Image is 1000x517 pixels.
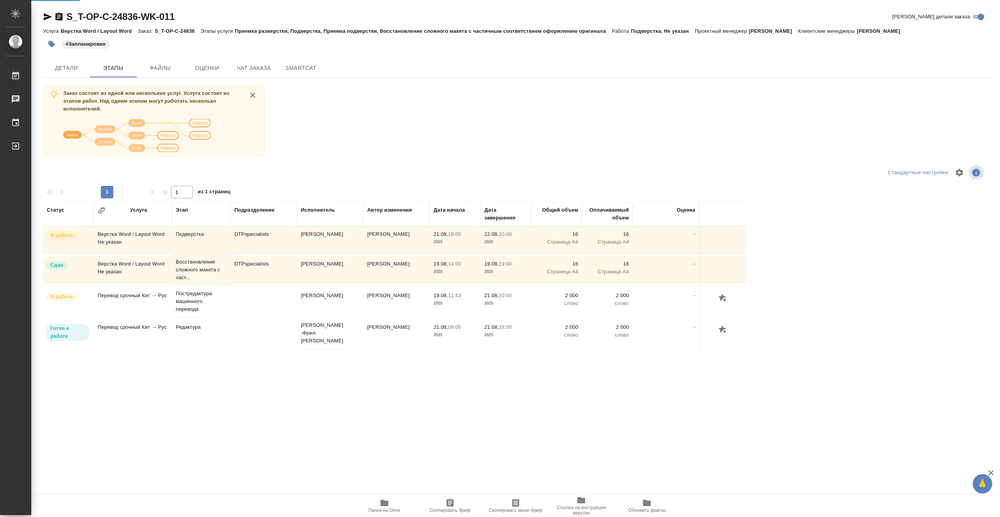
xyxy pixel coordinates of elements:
span: из 1 страниц [198,187,230,198]
p: 2025 [484,300,527,307]
td: Перевод срочный Кит → Рус [94,288,172,315]
p: слово [586,300,629,307]
td: [PERSON_NAME] [363,288,430,315]
p: [PERSON_NAME] [857,28,906,34]
p: 16 [586,230,629,238]
p: #Запланирован [66,40,105,48]
td: [PERSON_NAME] [363,226,430,254]
div: Исполнитель [301,206,335,214]
td: [PERSON_NAME] [297,256,363,283]
td: [PERSON_NAME] -Фрил- [PERSON_NAME] [297,317,363,349]
span: [PERSON_NAME] детали заказа [892,13,970,21]
p: [PERSON_NAME] [749,28,798,34]
p: 2025 [434,300,477,307]
a: - [694,324,695,330]
td: [PERSON_NAME] [297,226,363,254]
p: Услуга [43,28,61,34]
td: Верстка Word / Layout Word Не указан [94,256,172,283]
button: Добавить оценку [716,292,730,305]
p: слово [586,331,629,339]
p: Страница А4 [586,268,629,276]
p: В работе [50,232,73,239]
span: Детали [48,63,85,73]
p: Подверстка [176,230,227,238]
p: Восстановление сложного макета с част... [176,258,227,282]
button: 🙏 [973,474,992,494]
button: close [247,89,259,101]
p: 2025 [434,238,477,246]
td: [PERSON_NAME] [297,288,363,315]
p: 2 000 [535,323,578,331]
p: 14:00 [448,261,461,267]
p: Клиентские менеджеры [798,28,857,34]
div: Статус [47,206,64,214]
p: В работе [50,293,73,301]
p: Работа [612,28,631,34]
button: Сгруппировать [98,207,105,214]
p: 2025 [484,238,527,246]
a: - [694,292,695,298]
td: Верстка Word / Layout Word Не указан [94,226,172,254]
div: split button [886,167,950,179]
p: Постредактура машинного перевода [176,290,227,313]
a: - [694,261,695,267]
p: 21.08, [484,324,499,330]
p: 18:00 [448,231,461,237]
button: Скопировать ссылку для ЯМессенджера [43,12,52,21]
p: 19.08, [434,292,448,298]
span: Настроить таблицу [950,163,969,182]
p: 2 000 [535,292,578,300]
p: S_T-OP-C-24836 [155,28,200,34]
td: [PERSON_NAME] [363,256,430,283]
td: DTPspecialists [230,256,297,283]
p: Заказ: [138,28,155,34]
p: Проектный менеджер [695,28,749,34]
p: Страница А4 [586,238,629,246]
p: 2025 [434,268,477,276]
p: 11:43 [448,292,461,298]
p: 2025 [434,331,477,339]
p: 10:00 [499,292,512,298]
span: Файлы [141,63,179,73]
p: 2 000 [586,292,629,300]
p: Подверстка, Не указан [631,28,695,34]
div: Дата начала [434,206,465,214]
p: слово [535,300,578,307]
p: 21.08, [434,231,448,237]
div: Оплачиваемый объем [586,206,629,222]
p: 21.08, [484,292,499,298]
div: Подразделение [234,206,275,214]
button: Добавить тэг [43,36,60,53]
div: Оценка [677,206,695,214]
p: 2 000 [586,323,629,331]
div: Общий объем [542,206,578,214]
span: Оценки [188,63,226,73]
p: 18:00 [499,324,512,330]
p: 16 [535,230,578,238]
p: Страница А4 [535,238,578,246]
p: 19.08, [434,261,448,267]
p: 09:00 [448,324,461,330]
span: Этапы [95,63,132,73]
p: 10:00 [499,231,512,237]
a: - [694,231,695,237]
p: Редактура [176,323,227,331]
p: 16 [586,260,629,268]
p: слово [535,331,578,339]
p: 21.08, [434,324,448,330]
button: Скопировать ссылку [54,12,64,21]
button: Добавить оценку [716,323,730,337]
span: 🙏 [976,476,989,492]
td: DTPspecialists [230,226,297,254]
p: Верстка Word / Layout Word [61,28,137,34]
p: Страница А4 [535,268,578,276]
p: Сдан [50,261,63,269]
p: Готов к работе [50,324,84,340]
span: Посмотреть информацию [969,165,985,180]
p: 2025 [484,268,527,276]
p: Этапы услуги [200,28,235,34]
p: 2025 [484,331,527,339]
div: Этап [176,206,188,214]
span: Чат заказа [235,63,273,73]
p: 19.08, [484,261,499,267]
